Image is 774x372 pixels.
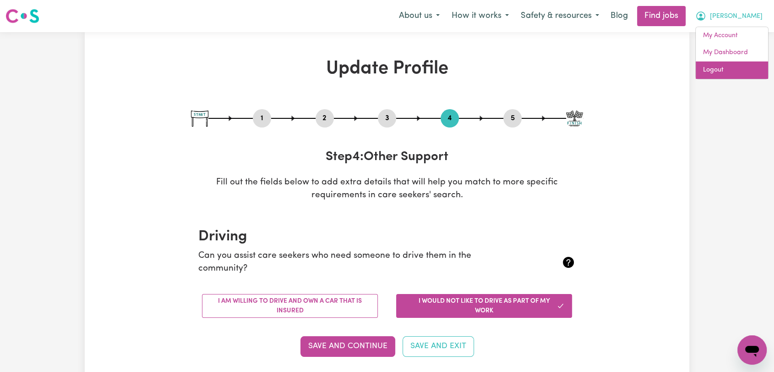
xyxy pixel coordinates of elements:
[316,112,334,124] button: Go to step 2
[253,112,271,124] button: Go to step 1
[696,44,768,61] a: My Dashboard
[446,6,515,26] button: How it works
[695,27,769,79] div: My Account
[393,6,446,26] button: About us
[737,335,767,365] iframe: Button to launch messaging window
[202,294,378,318] button: I am willing to drive and own a car that is insured
[300,336,395,356] button: Save and Continue
[710,11,763,22] span: [PERSON_NAME]
[396,294,572,318] button: I would not like to drive as part of my work
[198,228,576,245] h2: Driving
[637,6,686,26] a: Find jobs
[191,176,583,203] p: Fill out the fields below to add extra details that will help you match to more specific requirem...
[605,6,633,26] a: Blog
[696,27,768,44] a: My Account
[403,336,474,356] button: Save and Exit
[191,150,583,165] h3: Step 4 : Other Support
[5,6,39,27] a: Careseekers logo
[198,250,513,276] p: Can you assist care seekers who need someone to drive them in the community?
[515,6,605,26] button: Safety & resources
[191,58,583,80] h1: Update Profile
[378,112,396,124] button: Go to step 3
[5,8,39,24] img: Careseekers logo
[441,112,459,124] button: Go to step 4
[503,112,522,124] button: Go to step 5
[689,6,769,26] button: My Account
[696,61,768,79] a: Logout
